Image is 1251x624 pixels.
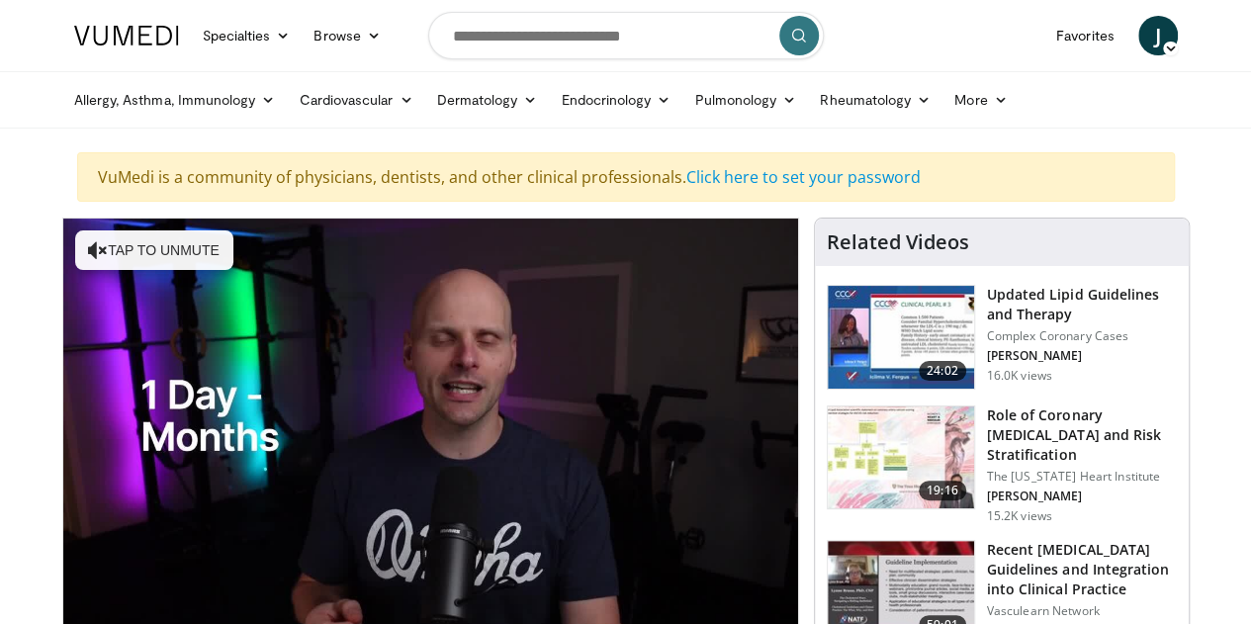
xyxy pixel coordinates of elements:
a: 19:16 Role of Coronary [MEDICAL_DATA] and Risk Stratification The [US_STATE] Heart Institute [PER... [827,405,1177,524]
p: 15.2K views [987,508,1052,524]
img: 77f671eb-9394-4acc-bc78-a9f077f94e00.150x105_q85_crop-smart_upscale.jpg [828,286,974,389]
a: More [942,80,1019,120]
h4: Related Videos [827,230,969,254]
p: [PERSON_NAME] [987,489,1177,504]
p: 16.0K views [987,368,1052,384]
span: 24:02 [919,361,966,381]
h3: Recent [MEDICAL_DATA] Guidelines and Integration into Clinical Practice [987,540,1177,599]
img: 1efa8c99-7b8a-4ab5-a569-1c219ae7bd2c.150x105_q85_crop-smart_upscale.jpg [828,406,974,509]
div: VuMedi is a community of physicians, dentists, and other clinical professionals. [77,152,1175,202]
p: [PERSON_NAME] [987,348,1177,364]
a: Allergy, Asthma, Immunology [62,80,288,120]
img: VuMedi Logo [74,26,179,45]
a: Endocrinology [549,80,682,120]
a: Cardiovascular [287,80,424,120]
a: Rheumatology [808,80,942,120]
a: Pulmonology [682,80,808,120]
input: Search topics, interventions [428,12,824,59]
p: The [US_STATE] Heart Institute [987,469,1177,485]
a: Dermatology [425,80,550,120]
a: Browse [302,16,393,55]
a: Favorites [1044,16,1126,55]
a: 24:02 Updated Lipid Guidelines and Therapy Complex Coronary Cases [PERSON_NAME] 16.0K views [827,285,1177,390]
a: Click here to set your password [686,166,921,188]
p: Complex Coronary Cases [987,328,1177,344]
h3: Role of Coronary [MEDICAL_DATA] and Risk Stratification [987,405,1177,465]
p: Vasculearn Network [987,603,1177,619]
span: 19:16 [919,481,966,500]
button: Tap to unmute [75,230,233,270]
a: J [1138,16,1178,55]
h3: Updated Lipid Guidelines and Therapy [987,285,1177,324]
a: Specialties [191,16,303,55]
